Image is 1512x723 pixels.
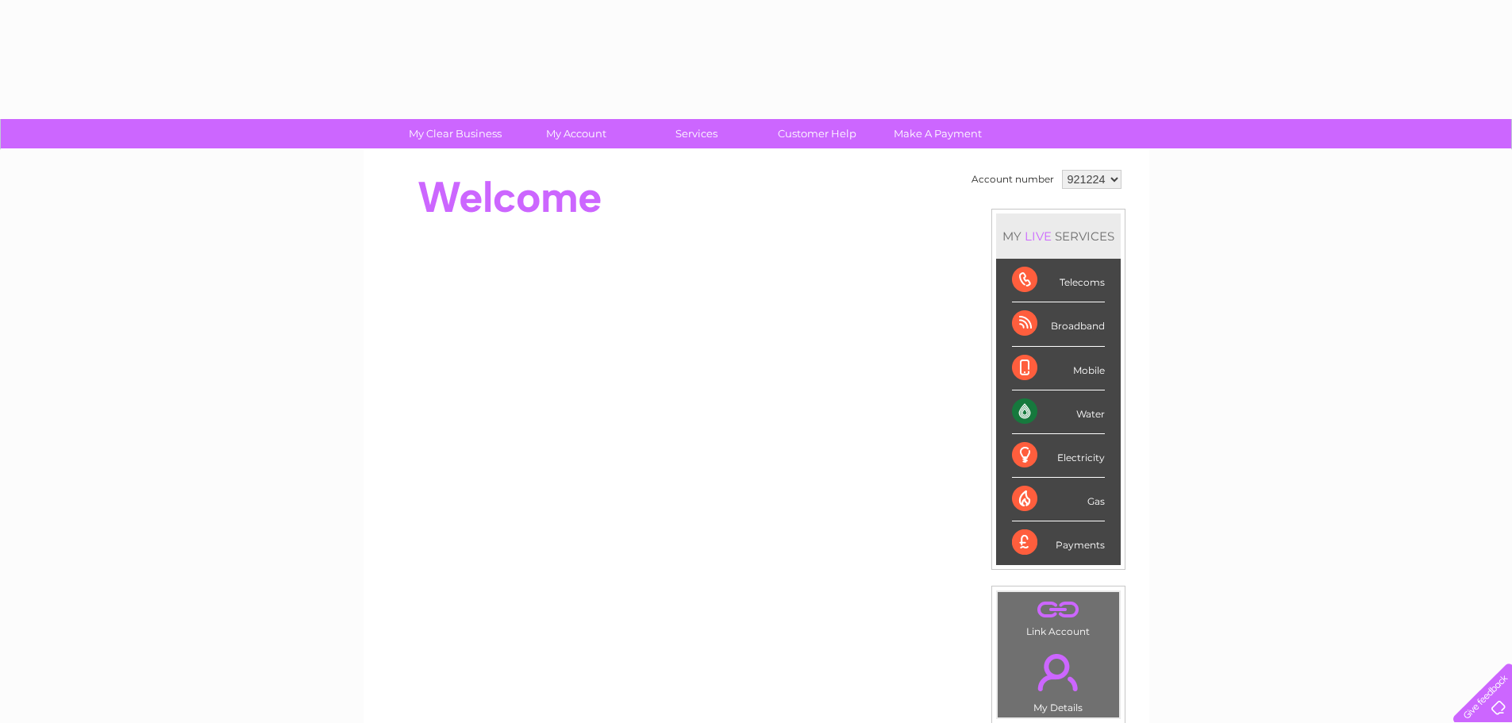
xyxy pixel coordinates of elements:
[996,213,1121,259] div: MY SERVICES
[1002,644,1115,700] a: .
[1021,229,1055,244] div: LIVE
[1012,390,1105,434] div: Water
[390,119,521,148] a: My Clear Business
[631,119,762,148] a: Services
[997,591,1120,641] td: Link Account
[1012,478,1105,521] div: Gas
[510,119,641,148] a: My Account
[872,119,1003,148] a: Make A Payment
[1012,302,1105,346] div: Broadband
[1002,596,1115,624] a: .
[1012,434,1105,478] div: Electricity
[1012,347,1105,390] div: Mobile
[752,119,883,148] a: Customer Help
[1012,259,1105,302] div: Telecoms
[997,640,1120,718] td: My Details
[968,166,1058,193] td: Account number
[1012,521,1105,564] div: Payments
